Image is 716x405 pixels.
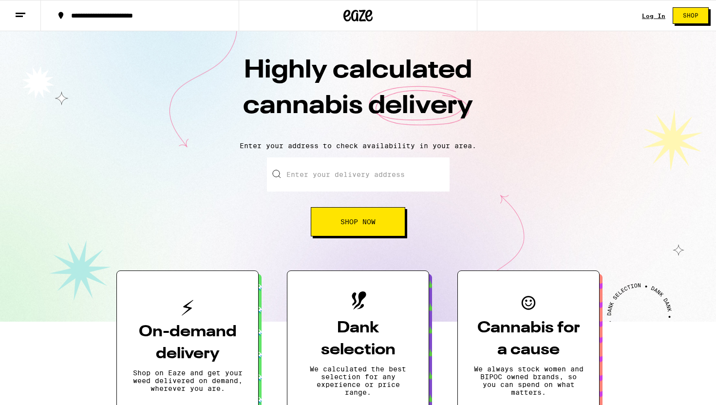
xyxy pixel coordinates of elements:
h1: Highly calculated cannabis delivery [188,53,528,134]
a: Log In [642,13,665,19]
span: Shop [683,13,698,19]
input: Enter your delivery address [267,157,450,192]
p: We calculated the best selection for any experience or price range. [303,365,413,396]
h3: Dank selection [303,317,413,361]
p: We always stock women and BIPOC owned brands, so you can spend on what matters. [473,365,584,396]
p: Shop on Eaze and get your weed delivered on demand, wherever you are. [132,369,243,392]
p: Enter your address to check availability in your area. [10,142,706,150]
span: Shop Now [340,218,376,225]
button: Shop [673,7,709,24]
h3: Cannabis for a cause [473,317,584,361]
a: Shop [665,7,716,24]
h3: On-demand delivery [132,321,243,365]
button: Shop Now [311,207,405,236]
